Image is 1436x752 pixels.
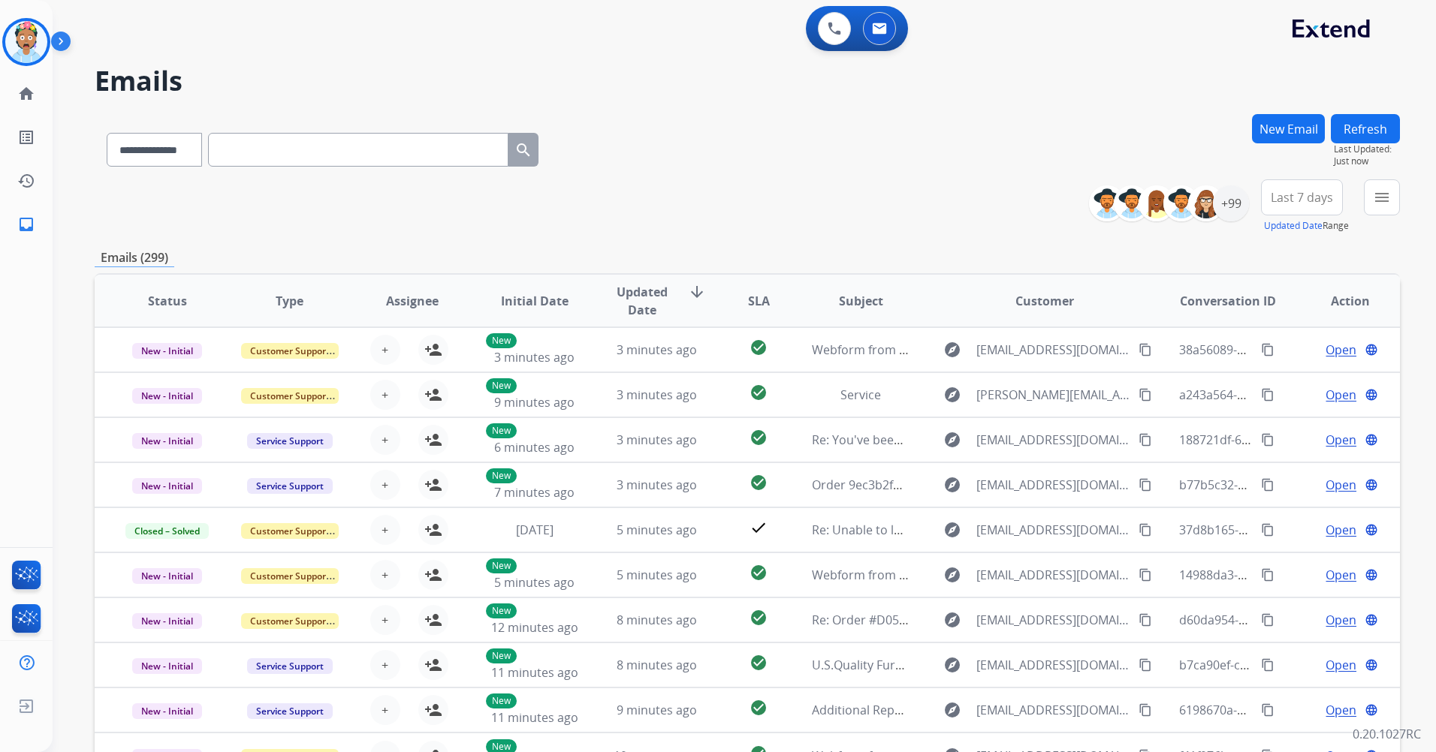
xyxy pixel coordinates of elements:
[486,603,517,618] p: New
[840,387,881,403] span: Service
[424,476,442,494] mat-icon: person_add
[514,141,532,159] mat-icon: search
[491,664,578,681] span: 11 minutes ago
[943,386,961,404] mat-icon: explore
[370,380,400,410] button: +
[943,341,961,359] mat-icon: explore
[812,477,1075,493] span: Order 9ec3b2fe-d41f-4c66-9998-ada548716839
[1179,432,1402,448] span: 188721df-6108-4865-9a79-c8f125910df1
[1334,155,1400,167] span: Just now
[1326,386,1356,404] span: Open
[943,611,961,629] mat-icon: explore
[812,657,1035,673] span: U.S.Quality Furniture Invoice Statement
[382,611,388,629] span: +
[976,566,1130,584] span: [EMAIL_ADDRESS][DOMAIN_NAME]
[1139,613,1152,627] mat-icon: content_copy
[491,619,578,636] span: 12 minutes ago
[1365,658,1378,672] mat-icon: language
[608,283,676,319] span: Updated Date
[241,568,339,584] span: Customer Support
[132,568,202,584] span: New - Initial
[1179,341,1412,358] span: 38a56089-ed68-4c2e-b02a-0559ec2a0b1b
[812,612,1111,628] span: Re: Order #D05214325167223631 · Purchased [DATE]
[494,394,575,411] span: 9 minutes ago
[132,388,202,404] span: New - Initial
[750,384,768,402] mat-icon: check_circle
[943,701,961,719] mat-icon: explore
[132,478,202,494] span: New - Initial
[382,521,388,539] span: +
[1365,523,1378,537] mat-icon: language
[812,522,976,538] span: Re: Unable to locate contract
[424,521,442,539] mat-icon: person_add
[750,654,768,672] mat-icon: check_circle
[148,292,187,310] span: Status
[491,709,578,726] span: 11 minutes ago
[750,519,768,537] mat-icon: check
[494,484,575,501] span: 7 minutes ago
[494,349,575,365] span: 3 minutes ago
[1326,566,1356,584] span: Open
[1213,185,1249,221] div: +99
[494,574,575,591] span: 5 minutes ago
[1179,657,1403,673] span: b7ca90ef-c872-4573-a626-c4441f26700e
[1365,568,1378,582] mat-icon: language
[424,656,442,674] mat-icon: person_add
[370,335,400,365] button: +
[494,439,575,456] span: 6 minutes ago
[976,341,1130,359] span: [EMAIL_ADDRESS][DOMAIN_NAME]
[1252,114,1325,143] button: New Email
[125,523,209,539] span: Closed – Solved
[1261,568,1275,582] mat-icon: content_copy
[382,431,388,449] span: +
[617,522,697,538] span: 5 minutes ago
[1264,220,1323,232] button: Updated Date
[17,172,35,190] mat-icon: history
[386,292,439,310] span: Assignee
[976,611,1130,629] span: [EMAIL_ADDRESS][DOMAIN_NAME]
[1139,433,1152,447] mat-icon: content_copy
[382,341,388,359] span: +
[748,292,770,310] span: SLA
[486,648,517,663] p: New
[617,567,697,583] span: 5 minutes ago
[1365,613,1378,627] mat-icon: language
[247,478,333,494] span: Service Support
[1139,568,1152,582] mat-icon: content_copy
[1179,612,1406,628] span: d60da954-9226-4875-ad92-f754524f3c47
[424,566,442,584] mat-icon: person_add
[1015,292,1074,310] span: Customer
[750,609,768,627] mat-icon: check_circle
[1261,703,1275,717] mat-icon: content_copy
[241,613,339,629] span: Customer Support
[486,468,517,483] p: New
[382,656,388,674] span: +
[750,429,768,447] mat-icon: check_circle
[132,613,202,629] span: New - Initial
[382,386,388,404] span: +
[370,650,400,680] button: +
[943,476,961,494] mat-icon: explore
[486,423,517,438] p: New
[750,699,768,717] mat-icon: check_circle
[1373,188,1391,206] mat-icon: menu
[1139,703,1152,717] mat-icon: content_copy
[976,476,1130,494] span: [EMAIL_ADDRESS][DOMAIN_NAME]
[17,85,35,103] mat-icon: home
[382,476,388,494] span: +
[17,128,35,146] mat-icon: list_alt
[750,338,768,356] mat-icon: check_circle
[812,567,1152,583] span: Webform from [EMAIL_ADDRESS][DOMAIN_NAME] on [DATE]
[617,702,697,718] span: 9 minutes ago
[1261,433,1275,447] mat-icon: content_copy
[370,425,400,455] button: +
[976,656,1130,674] span: [EMAIL_ADDRESS][DOMAIN_NAME]
[1139,343,1152,356] mat-icon: content_copy
[1179,522,1409,538] span: 37d8b165-6480-4dc7-9189-9cc1431c84ec
[750,564,768,582] mat-icon: check_circle
[516,522,554,538] span: [DATE]
[617,432,697,448] span: 3 minutes ago
[1264,219,1349,232] span: Range
[688,283,706,301] mat-icon: arrow_downward
[370,470,400,500] button: +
